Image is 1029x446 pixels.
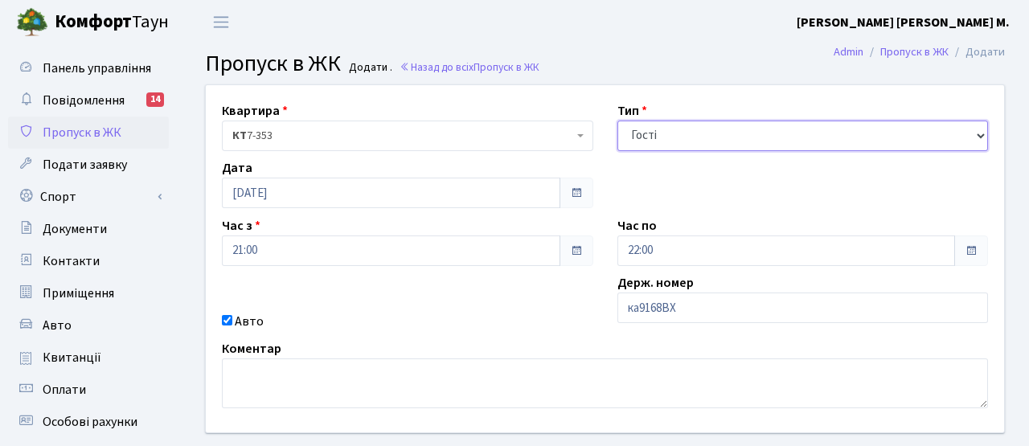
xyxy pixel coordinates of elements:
[617,293,989,323] input: AA0001AA
[55,9,132,35] b: Комфорт
[222,121,593,151] span: <b>КТ</b>&nbsp;&nbsp;&nbsp;&nbsp;7-353
[400,59,539,75] a: Назад до всіхПропуск в ЖК
[146,92,164,107] div: 14
[8,213,169,245] a: Документи
[222,101,288,121] label: Квартира
[617,273,694,293] label: Держ. номер
[232,128,573,144] span: <b>КТ</b>&nbsp;&nbsp;&nbsp;&nbsp;7-353
[43,284,114,302] span: Приміщення
[8,342,169,374] a: Квитанції
[8,84,169,117] a: Повідомлення14
[43,156,127,174] span: Подати заявку
[222,339,281,358] label: Коментар
[43,252,100,270] span: Контакти
[43,92,125,109] span: Повідомлення
[235,312,264,331] label: Авто
[16,6,48,39] img: logo.png
[834,43,863,60] a: Admin
[222,216,260,235] label: Час з
[8,149,169,181] a: Подати заявку
[880,43,949,60] a: Пропуск в ЖК
[43,317,72,334] span: Авто
[43,413,137,431] span: Особові рахунки
[8,245,169,277] a: Контакти
[43,381,86,399] span: Оплати
[43,59,151,77] span: Панель управління
[8,309,169,342] a: Авто
[232,128,247,144] b: КТ
[346,61,392,75] small: Додати .
[949,43,1005,61] li: Додати
[201,9,241,35] button: Переключити навігацію
[797,14,1010,31] b: [PERSON_NAME] [PERSON_NAME] М.
[43,220,107,238] span: Документи
[810,35,1029,69] nav: breadcrumb
[43,349,101,366] span: Квитанції
[617,101,647,121] label: Тип
[43,124,121,141] span: Пропуск в ЖК
[55,9,169,36] span: Таун
[222,158,252,178] label: Дата
[797,13,1010,32] a: [PERSON_NAME] [PERSON_NAME] М.
[8,181,169,213] a: Спорт
[474,59,539,75] span: Пропуск в ЖК
[205,47,341,80] span: Пропуск в ЖК
[8,277,169,309] a: Приміщення
[8,117,169,149] a: Пропуск в ЖК
[8,406,169,438] a: Особові рахунки
[8,52,169,84] a: Панель управління
[8,374,169,406] a: Оплати
[617,216,657,235] label: Час по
